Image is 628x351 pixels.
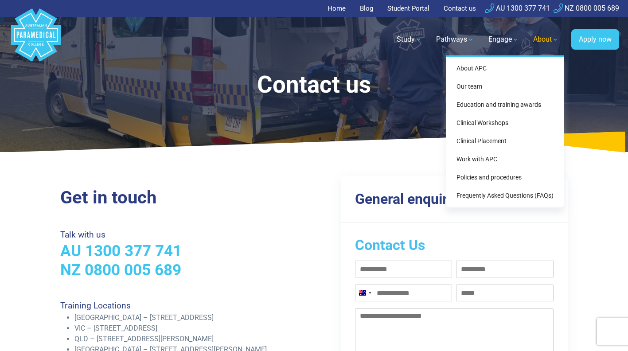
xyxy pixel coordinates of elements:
button: Selected country [355,285,374,301]
h2: Contact Us [355,237,554,253]
a: About [528,27,564,52]
h3: General enquiries [355,191,554,207]
div: About [446,55,564,207]
a: Study [391,27,427,52]
a: Apply now [571,29,619,50]
h4: Training Locations [60,300,309,311]
li: VIC – [STREET_ADDRESS] [74,323,309,334]
a: Pathways [431,27,480,52]
h4: Talk with us [60,230,309,240]
a: NZ 0800 005 689 [554,4,619,12]
a: AU 1300 377 741 [485,4,550,12]
a: Our team [449,78,561,95]
a: Frequently Asked Questions (FAQs) [449,187,561,204]
a: Education and training awards [449,97,561,113]
a: Work with APC [449,151,561,168]
h1: Contact us [86,71,543,99]
li: QLD – [STREET_ADDRESS][PERSON_NAME] [74,334,309,344]
a: NZ 0800 005 689 [60,261,181,279]
a: Clinical Placement [449,133,561,149]
a: AU 1300 377 741 [60,242,182,260]
a: Policies and procedures [449,169,561,186]
a: Clinical Workshops [449,115,561,131]
a: Engage [483,27,524,52]
h2: Get in touch [60,187,309,208]
a: Australian Paramedical College [9,17,62,62]
a: About APC [449,60,561,77]
li: [GEOGRAPHIC_DATA] – [STREET_ADDRESS] [74,312,309,323]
